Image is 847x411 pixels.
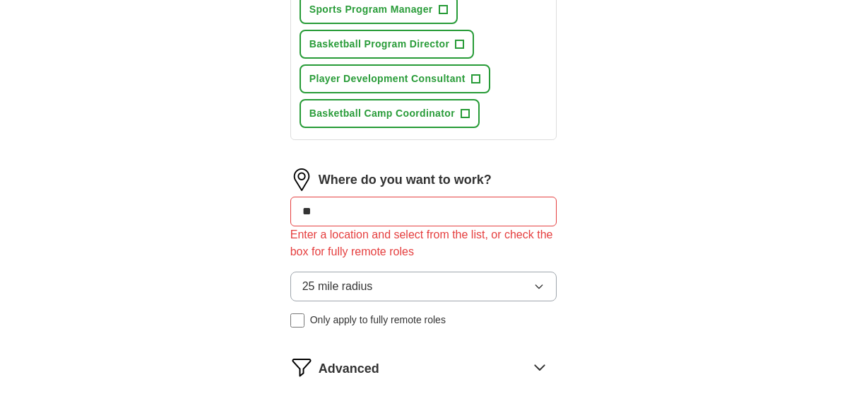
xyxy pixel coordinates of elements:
[310,313,446,328] span: Only apply to fully remote roles
[302,278,373,295] span: 25 mile radius
[309,106,455,121] span: Basketball Camp Coordinator
[300,99,480,128] button: Basketball Camp Coordinator
[309,71,466,86] span: Player Development Consultant
[319,359,379,378] span: Advanced
[300,64,490,93] button: Player Development Consultant
[290,272,557,301] button: 25 mile radius
[290,168,313,191] img: location.png
[300,30,475,59] button: Basketball Program Director
[290,226,557,260] div: Enter a location and select from the list, or check the box for fully remote roles
[309,37,450,52] span: Basketball Program Director
[290,356,313,378] img: filter
[309,2,433,17] span: Sports Program Manager
[290,313,304,328] input: Only apply to fully remote roles
[319,170,492,190] label: Where do you want to work?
